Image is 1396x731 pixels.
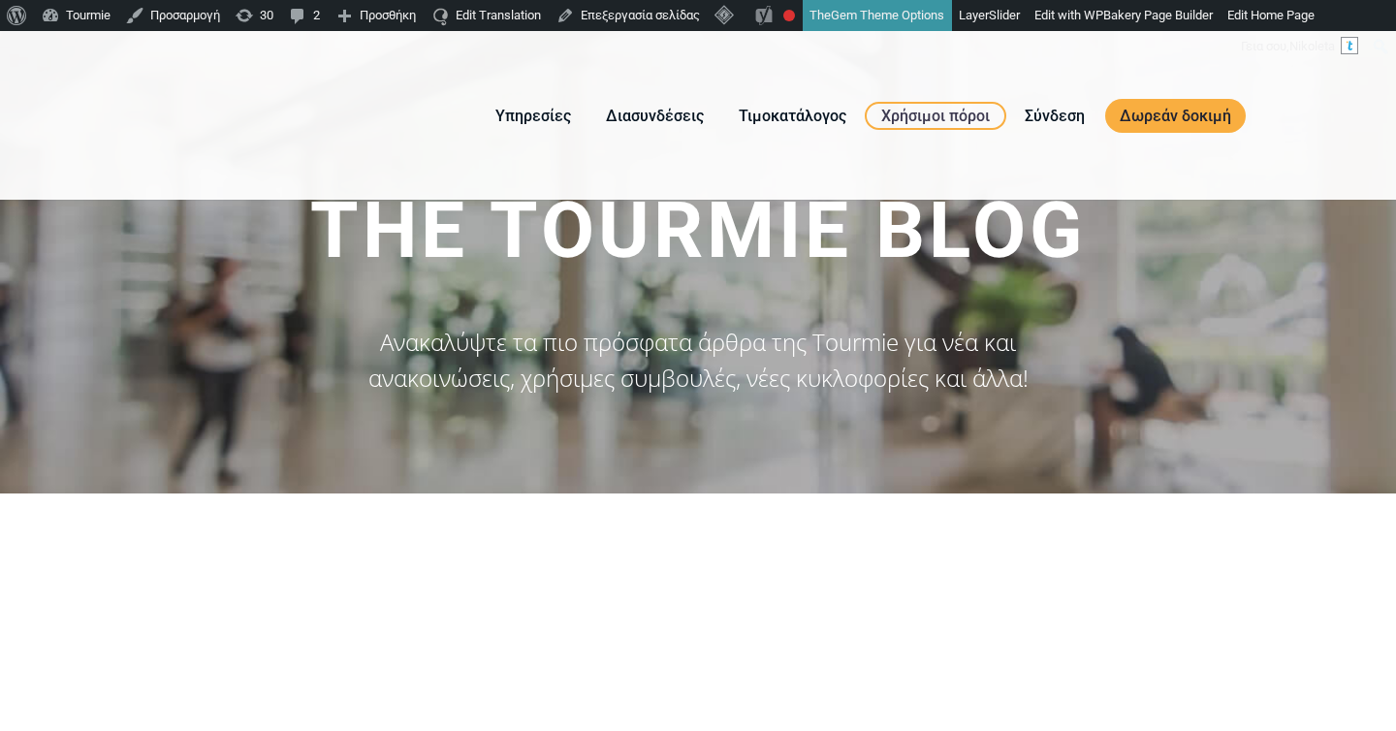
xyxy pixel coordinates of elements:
a: Τιμοκατάλογος [724,104,861,128]
a: Δωρεάν δοκιμή [1105,99,1246,133]
a: Χρήσιμοι πόροι [865,102,1006,130]
span: Ανακαλύψτε τα πιο πρόσφατα άρθρα της Tourmie για νέα και ανακοινώσεις, χρήσιμες συμβουλές, νέες κ... [368,326,1029,394]
a: Διασυνδέσεις [591,104,718,128]
a: Σύνδεση [1010,104,1099,128]
span: Nikoleta [1289,39,1335,53]
a: Υπηρεσίες [481,104,586,128]
a: Γεια σου, [1234,31,1366,62]
div: Χρειάζεται βελτίωση [783,10,795,21]
span: The Tourmie Blog [310,185,1087,276]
